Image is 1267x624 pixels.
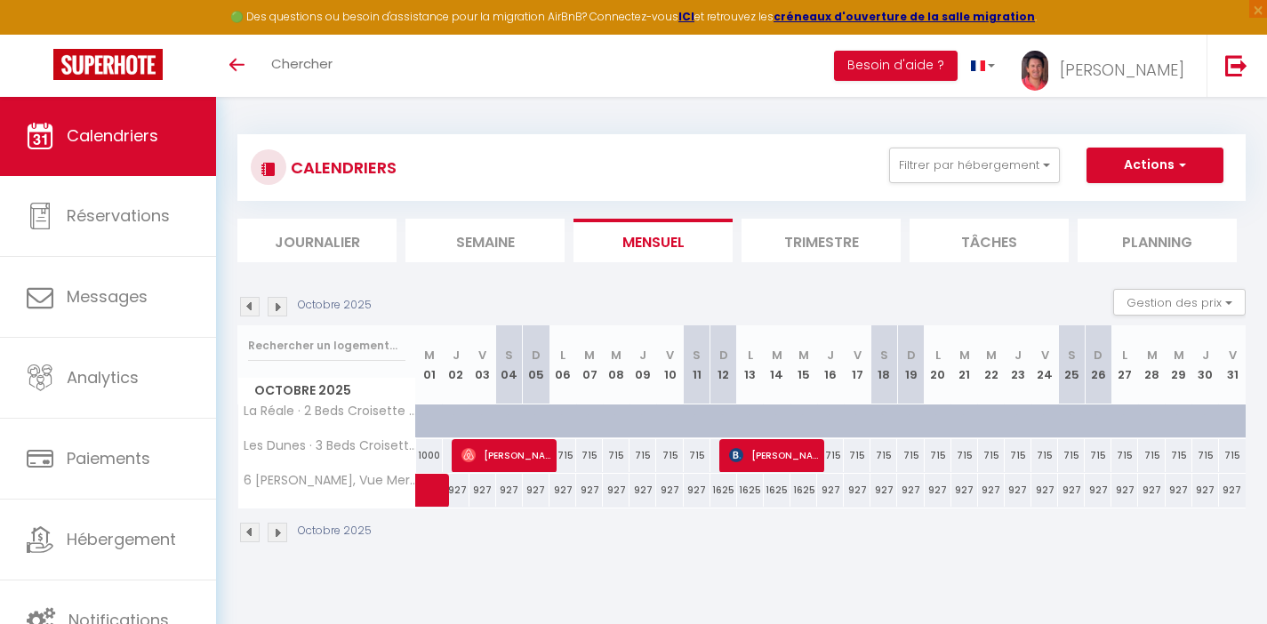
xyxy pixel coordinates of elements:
span: Les Dunes · 3 Beds Croisette Beaches Sea View [241,439,419,452]
abbr: V [854,347,862,364]
div: 715 [951,439,978,472]
div: 715 [897,439,924,472]
div: 927 [897,474,924,507]
div: 715 [684,439,710,472]
abbr: L [560,347,565,364]
abbr: D [719,347,728,364]
div: 927 [1166,474,1192,507]
th: 19 [897,325,924,404]
abbr: V [478,347,486,364]
th: 25 [1058,325,1085,404]
th: 12 [710,325,737,404]
div: 715 [1219,439,1246,472]
div: 927 [523,474,549,507]
li: Mensuel [573,219,733,262]
th: 15 [790,325,817,404]
th: 20 [925,325,951,404]
input: Rechercher un logement... [248,330,405,362]
div: 715 [656,439,683,472]
abbr: L [1122,347,1127,364]
div: 715 [1058,439,1085,472]
abbr: D [1094,347,1103,364]
div: 927 [1058,474,1085,507]
abbr: J [453,347,460,364]
div: 715 [870,439,897,472]
th: 27 [1111,325,1138,404]
a: Chercher [258,35,346,97]
span: [PERSON_NAME] [729,438,821,472]
th: 29 [1166,325,1192,404]
div: 927 [817,474,844,507]
th: 07 [576,325,603,404]
div: 715 [1085,439,1111,472]
div: 927 [951,474,978,507]
abbr: M [611,347,621,364]
div: 715 [603,439,629,472]
abbr: S [1068,347,1076,364]
p: Octobre 2025 [298,297,372,314]
div: 715 [978,439,1005,472]
img: ... [1022,51,1048,91]
th: 14 [764,325,790,404]
abbr: D [532,347,541,364]
button: Filtrer par hébergement [889,148,1060,183]
h3: CALENDRIERS [286,148,397,188]
div: 927 [656,474,683,507]
th: 13 [737,325,764,404]
div: 927 [469,474,496,507]
div: 715 [629,439,656,472]
div: 1625 [710,474,737,507]
div: 715 [817,439,844,472]
abbr: S [880,347,888,364]
div: 927 [978,474,1005,507]
img: Super Booking [53,49,163,80]
abbr: J [827,347,834,364]
abbr: D [907,347,916,364]
li: Journalier [237,219,397,262]
span: Analytics [67,366,139,388]
div: 715 [1192,439,1219,472]
div: 927 [576,474,603,507]
p: Octobre 2025 [298,523,372,540]
abbr: S [693,347,701,364]
th: 01 [416,325,443,404]
abbr: J [1014,347,1022,364]
a: ... [PERSON_NAME] [1008,35,1207,97]
div: 927 [1219,474,1246,507]
span: [PERSON_NAME] [461,438,553,472]
div: 715 [1166,439,1192,472]
a: créneaux d'ouverture de la salle migration [774,9,1035,24]
div: 715 [844,439,870,472]
th: 24 [1031,325,1058,404]
button: Besoin d'aide ? [834,51,958,81]
th: 06 [549,325,576,404]
abbr: V [1229,347,1237,364]
li: Trimestre [742,219,901,262]
abbr: V [666,347,674,364]
abbr: S [505,347,513,364]
div: 927 [925,474,951,507]
th: 16 [817,325,844,404]
abbr: M [772,347,782,364]
div: 715 [549,439,576,472]
div: 715 [925,439,951,472]
div: 715 [1005,439,1031,472]
abbr: M [424,347,435,364]
th: 22 [978,325,1005,404]
li: Planning [1078,219,1237,262]
a: ICI [678,9,694,24]
th: 18 [870,325,897,404]
img: logout [1225,54,1247,76]
th: 05 [523,325,549,404]
span: Octobre 2025 [238,378,415,404]
th: 02 [443,325,469,404]
div: 927 [1085,474,1111,507]
abbr: V [1041,347,1049,364]
div: 927 [549,474,576,507]
abbr: J [639,347,646,364]
div: 1000 [416,439,443,472]
div: 927 [684,474,710,507]
li: Semaine [405,219,565,262]
div: 927 [1138,474,1165,507]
